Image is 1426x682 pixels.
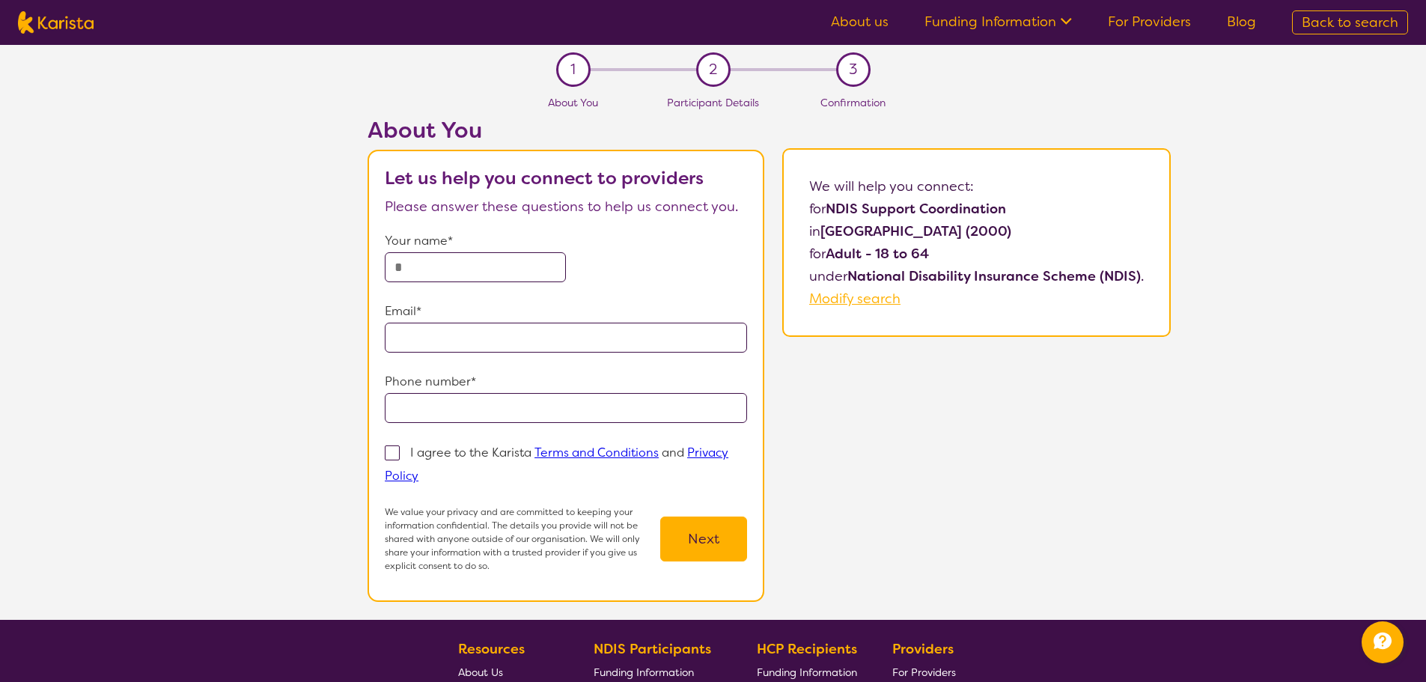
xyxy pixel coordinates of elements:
[809,175,1144,198] p: We will help you connect:
[1302,13,1398,31] span: Back to search
[924,13,1072,31] a: Funding Information
[385,445,728,484] p: I agree to the Karista and
[667,96,759,109] span: Participant Details
[594,640,711,658] b: NDIS Participants
[594,666,694,679] span: Funding Information
[892,666,956,679] span: For Providers
[570,58,576,81] span: 1
[660,517,747,561] button: Next
[534,445,659,460] a: Terms and Conditions
[757,666,857,679] span: Funding Information
[809,220,1144,243] p: in
[831,13,889,31] a: About us
[809,198,1144,220] p: for
[892,640,954,658] b: Providers
[820,222,1011,240] b: [GEOGRAPHIC_DATA] (2000)
[385,195,747,218] p: Please answer these questions to help us connect you.
[18,11,94,34] img: Karista logo
[709,58,717,81] span: 2
[385,230,747,252] p: Your name*
[849,58,857,81] span: 3
[847,267,1141,285] b: National Disability Insurance Scheme (NDIS)
[1362,621,1404,663] button: Channel Menu
[458,640,525,658] b: Resources
[820,96,886,109] span: Confirmation
[458,666,503,679] span: About Us
[826,245,929,263] b: Adult - 18 to 64
[548,96,598,109] span: About You
[368,117,764,144] h2: About You
[385,371,747,393] p: Phone number*
[826,200,1006,218] b: NDIS Support Coordination
[385,166,704,190] b: Let us help you connect to providers
[1292,10,1408,34] a: Back to search
[757,640,857,658] b: HCP Recipients
[1108,13,1191,31] a: For Providers
[1227,13,1256,31] a: Blog
[385,300,747,323] p: Email*
[809,243,1144,265] p: for
[809,290,901,308] a: Modify search
[809,265,1144,287] p: under .
[385,505,660,573] p: We value your privacy and are committed to keeping your information confidential. The details you...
